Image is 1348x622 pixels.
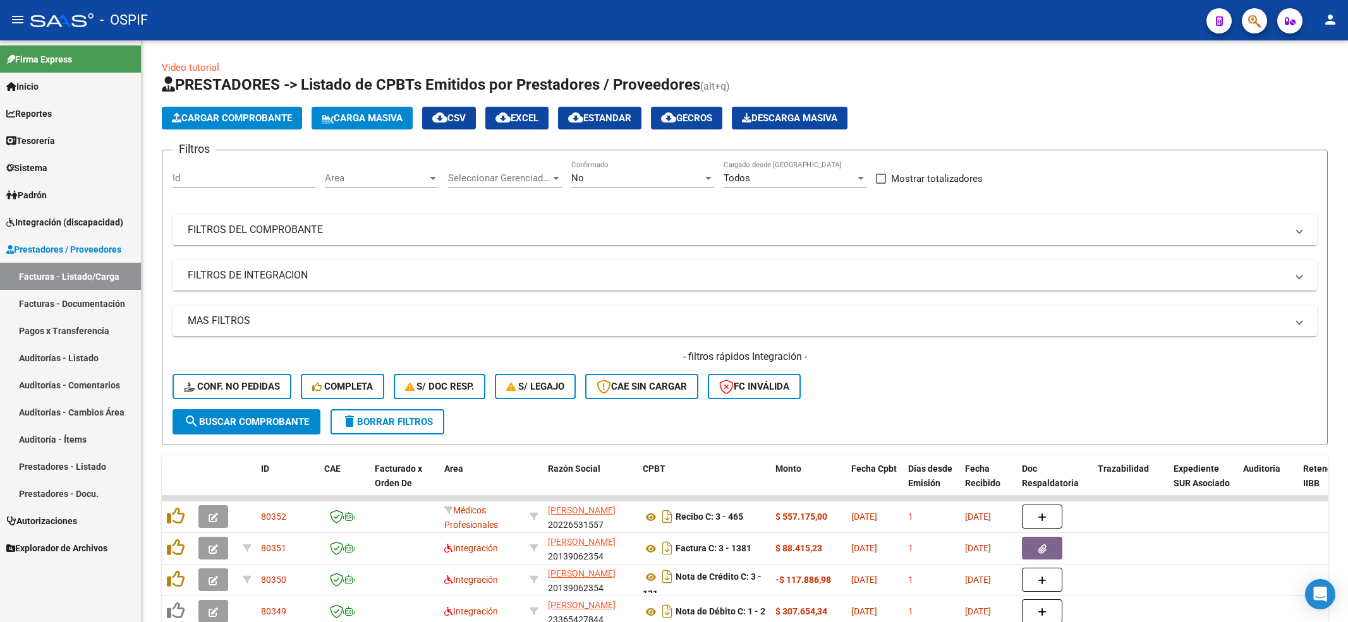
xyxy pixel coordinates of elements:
mat-icon: delete [342,414,357,429]
span: [PERSON_NAME] [548,568,616,578]
span: [DATE] [851,606,877,616]
strong: $ 88.415,23 [775,543,822,553]
datatable-header-cell: CAE [319,455,370,511]
span: Reportes [6,107,52,121]
i: Descargar documento [659,601,676,621]
datatable-header-cell: Expediente SUR Asociado [1169,455,1238,511]
button: Descarga Masiva [732,107,847,129]
i: Descargar documento [659,566,676,587]
span: Completa [312,381,373,392]
button: S/ Doc Resp. [394,374,486,399]
button: Conf. no pedidas [173,374,291,399]
span: ID [261,464,269,474]
button: Borrar Filtros [331,409,444,434]
mat-icon: cloud_download [495,110,511,125]
span: CPBT [643,464,665,474]
span: FC Inválida [719,381,789,392]
span: Tesorería [6,134,55,148]
span: 80349 [261,606,286,616]
span: Gecros [661,112,712,124]
strong: Factura C: 3 - 1381 [676,544,751,554]
span: Expediente SUR Asociado [1174,464,1230,488]
datatable-header-cell: Días desde Emisión [903,455,960,511]
span: Doc Respaldatoria [1022,464,1079,488]
div: 20139062354 [548,566,633,593]
mat-expansion-panel-header: FILTROS DEL COMPROBANTE [173,215,1317,245]
button: Estandar [558,107,641,129]
mat-icon: cloud_download [661,110,676,125]
mat-panel-title: FILTROS DE INTEGRACION [188,268,1287,282]
span: Fecha Recibido [965,464,1000,488]
span: Razón Social [548,464,600,474]
span: Estandar [568,112,631,124]
span: 1 [908,511,913,522]
button: CSV [422,107,476,129]
datatable-header-cell: ID [256,455,319,511]
button: Completa [301,374,384,399]
span: (alt+q) [700,80,730,92]
span: [DATE] [851,543,877,553]
span: Sistema [6,161,47,175]
button: CAE SIN CARGAR [585,374,698,399]
span: [PERSON_NAME] [548,537,616,547]
datatable-header-cell: Facturado x Orden De [370,455,439,511]
app-download-masive: Descarga masiva de comprobantes (adjuntos) [732,107,847,129]
span: Seleccionar Gerenciador [448,172,550,184]
span: 1 [908,606,913,616]
span: Auditoria [1243,464,1280,474]
span: Monto [775,464,801,474]
mat-expansion-panel-header: FILTROS DE INTEGRACION [173,260,1317,290]
strong: $ 557.175,00 [775,511,827,522]
span: Mostrar totalizadores [891,171,983,186]
i: Descargar documento [659,506,676,527]
span: Area [325,172,427,184]
datatable-header-cell: Fecha Recibido [960,455,1017,511]
mat-icon: cloud_download [432,110,447,125]
mat-icon: menu [10,12,25,27]
span: PRESTADORES -> Listado de CPBTs Emitidos por Prestadores / Proveedores [162,76,700,93]
datatable-header-cell: Fecha Cpbt [846,455,903,511]
strong: Recibo C: 3 - 465 [676,512,743,522]
datatable-header-cell: CPBT [638,455,770,511]
span: [PERSON_NAME] [548,600,616,610]
span: S/ legajo [506,381,564,392]
span: [DATE] [965,606,991,616]
mat-icon: cloud_download [568,110,583,125]
span: CAE [324,464,341,474]
button: S/ legajo [495,374,576,399]
datatable-header-cell: Trazabilidad [1093,455,1169,511]
span: S/ Doc Resp. [405,381,475,392]
span: Conf. no pedidas [184,381,280,392]
span: No [571,172,584,184]
span: Trazabilidad [1098,464,1149,474]
span: Médicos Profesionales [444,505,498,530]
span: Días desde Emisión [908,464,952,488]
span: Facturado x Orden De [375,464,422,488]
h4: - filtros rápidos Integración - [173,350,1317,364]
span: Todos [724,172,750,184]
span: Retencion IIBB [1303,464,1344,488]
span: 1 [908,575,913,585]
span: 80350 [261,575,286,585]
span: [DATE] [965,511,991,522]
span: Buscar Comprobante [184,416,309,428]
span: Carga Masiva [322,112,403,124]
span: Firma Express [6,52,72,66]
datatable-header-cell: Auditoria [1238,455,1298,511]
i: Descargar documento [659,538,676,558]
mat-expansion-panel-header: MAS FILTROS [173,306,1317,336]
span: 1 [908,543,913,553]
span: Explorador de Archivos [6,541,107,555]
span: - OSPIF [100,6,148,34]
span: [DATE] [851,511,877,522]
span: Integración [444,575,498,585]
mat-panel-title: MAS FILTROS [188,314,1287,328]
span: Cargar Comprobante [172,112,292,124]
button: EXCEL [485,107,549,129]
span: [DATE] [965,543,991,553]
span: Padrón [6,188,47,202]
strong: Nota de Débito C: 1 - 2 [676,607,765,617]
h3: Filtros [173,140,216,158]
button: Buscar Comprobante [173,409,320,434]
span: [PERSON_NAME] [548,505,616,515]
